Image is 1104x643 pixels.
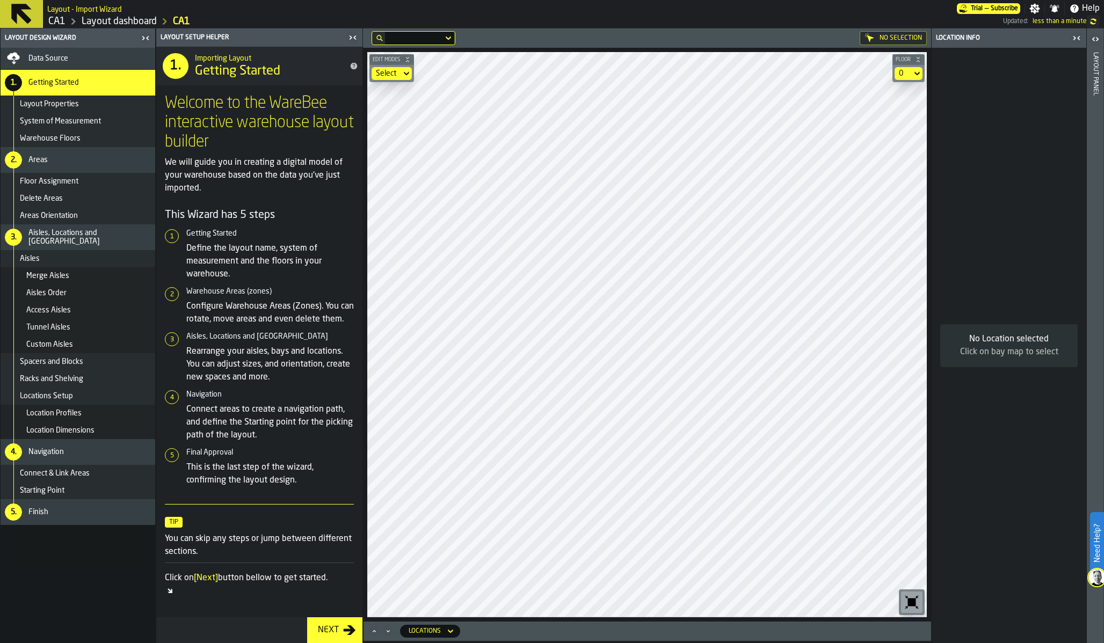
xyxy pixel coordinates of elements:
[1087,28,1103,643] header: Layout panel
[376,35,383,41] div: hide filter
[1003,18,1028,25] span: Updated:
[991,5,1018,12] span: Subscribe
[20,486,64,495] span: Starting Point
[20,392,73,400] span: Locations Setup
[20,469,90,478] span: Connect & Link Areas
[186,300,354,326] p: Configure Warehouse Areas (Zones). You can rotate, move areas and even delete them.
[345,31,360,44] label: button-toggle-Close me
[20,134,81,143] span: Warehouse Floors
[1,405,155,422] li: menu Location Profiles
[1087,15,1100,28] label: button-toggle-undefined
[1,482,155,499] li: menu Starting Point
[971,5,983,12] span: Trial
[1,422,155,439] li: menu Location Dimensions
[20,100,79,108] span: Layout Properties
[28,156,48,164] span: Areas
[20,194,63,203] span: Delete Areas
[1088,31,1103,50] label: button-toggle-Open
[949,346,1069,359] div: Click on bay map to select
[1,96,155,113] li: menu Layout Properties
[47,3,122,14] h2: Sub Title
[1,173,155,190] li: menu Floor Assignment
[26,272,69,280] span: Merge Aisles
[894,57,913,63] span: Floor
[1082,2,1100,15] span: Help
[26,306,71,315] span: Access Aisles
[194,574,218,582] span: [Next]
[173,16,190,27] a: link-to-/wh/i/76e2a128-1b54-4d66-80d4-05ae4c277723/import/layout/c4e66947-66ed-43bc-86b0-6ac3cfb6...
[1,48,155,70] li: menu Data Source
[1,388,155,405] li: menu Locations Setup
[165,156,354,195] p: We will guide you in creating a digital model of your warehouse based on the data you've just imp...
[376,69,397,78] div: DropdownMenuValue-none
[186,461,354,487] p: This is the last step of the wizard, confirming the layout design.
[1,190,155,207] li: menu Delete Areas
[957,3,1020,14] a: link-to-/wh/i/76e2a128-1b54-4d66-80d4-05ae4c277723/pricing/
[28,78,79,87] span: Getting Started
[1069,32,1084,45] label: button-toggle-Close me
[899,589,925,615] div: button-toolbar-undefined
[1,147,155,173] li: menu Areas
[892,54,925,65] button: button-
[1,336,155,353] li: menu Custom Aisles
[899,69,907,78] div: DropdownMenuValue-default-floor
[163,53,188,79] div: 1.
[165,208,354,223] h4: This Wizard has 5 steps
[314,624,343,637] div: Next
[26,409,82,418] span: Location Profiles
[158,34,345,41] div: Layout Setup Helper
[138,32,153,45] label: button-toggle-Close me
[26,340,73,349] span: Custom Aisles
[949,333,1069,346] div: No Location selected
[1,267,155,284] li: menu Merge Aisles
[1025,3,1044,14] label: button-toggle-Settings
[1,130,155,147] li: menu Warehouse Floors
[1,370,155,388] li: menu Racks and Shelving
[195,63,280,80] span: Getting Started
[409,627,441,635] div: DropdownMenuValue-locations
[400,625,460,638] div: DropdownMenuValue-locations
[186,242,354,281] p: Define the layout name, system of measurement and the floors in your warehouse.
[165,572,354,584] p: Click on button bellow to get started.
[1091,513,1103,573] label: Need Help?
[369,54,414,65] button: button-
[165,94,354,152] h1: Welcome to the WareBee interactive warehouse layout builder
[1,207,155,224] li: menu Areas Orientation
[5,151,22,169] div: 2.
[5,229,22,246] div: 3.
[48,16,66,27] a: link-to-/wh/i/76e2a128-1b54-4d66-80d4-05ae4c277723
[28,448,64,456] span: Navigation
[26,289,67,297] span: Aisles Order
[957,3,1020,14] div: Menu Subscription
[1,499,155,525] li: menu Finish
[26,323,70,332] span: Tunnel Aisles
[5,74,22,91] div: 1.
[932,28,1086,48] header: Location Info
[20,254,40,263] span: Aisles
[1045,3,1064,14] label: button-toggle-Notifications
[186,403,354,442] p: Connect areas to create a navigation path, and define the Starting point for the picking path of ...
[1,250,155,267] li: menu Aisles
[195,52,337,63] h2: Sub Title
[186,332,354,341] h6: Aisles, Locations and [GEOGRAPHIC_DATA]
[28,229,151,246] span: Aisles, Locations and [GEOGRAPHIC_DATA]
[165,532,354,558] p: You can skip any steps or jump between different sections.
[3,34,138,42] div: Layout Design Wizard
[5,443,22,461] div: 4.
[20,177,78,186] span: Floor Assignment
[186,390,354,399] h6: Navigation
[934,34,1069,42] div: Location Info
[895,67,923,80] div: DropdownMenuValue-default-floor
[1,302,155,319] li: menu Access Aisles
[156,47,362,85] div: title-Getting Started
[20,211,78,220] span: Areas Orientation
[382,626,395,637] button: Minimize
[1033,18,1087,25] span: 30/09/2025, 14:50:57
[20,375,83,383] span: Racks and Shelving
[1,439,155,465] li: menu Navigation
[1,113,155,130] li: menu System of Measurement
[307,617,362,643] button: button-Next
[82,16,157,27] a: link-to-/wh/i/76e2a128-1b54-4d66-80d4-05ae4c277723/designer
[1065,2,1104,15] label: button-toggle-Help
[985,5,989,12] span: —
